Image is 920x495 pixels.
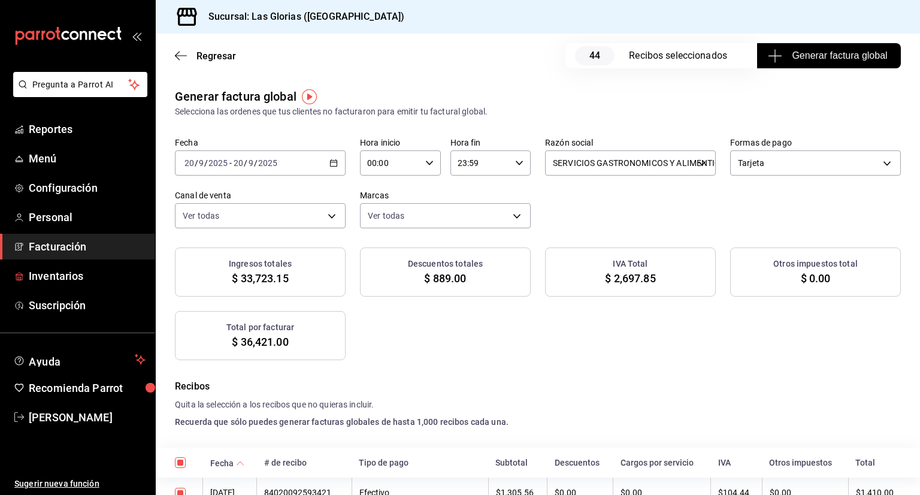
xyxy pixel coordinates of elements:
[29,268,146,284] span: Inventarios
[175,399,901,411] h4: Quita la selección a los recibos que no quieras incluir.
[175,191,346,200] label: Canal de venta
[711,448,762,478] th: IVA
[8,87,147,99] a: Pregunta a Parrot AI
[730,150,901,176] div: Tarjeta
[14,478,146,490] span: Sugerir nueva función
[196,50,236,62] span: Regresar
[613,448,711,478] th: Cargos por servicio
[605,270,655,286] span: $ 2,697.85
[762,448,848,478] th: Otros impuestos
[302,89,317,104] img: Tooltip marker
[132,31,141,41] button: open_drawer_menu
[773,258,858,270] h3: Otros impuestos total
[210,458,244,468] span: Fecha
[770,49,887,63] span: Generar factura global
[254,158,258,168] span: /
[195,158,198,168] span: /
[248,158,254,168] input: --
[198,158,204,168] input: --
[29,409,146,425] span: [PERSON_NAME]
[32,79,129,91] span: Pregunta a Parrot AI
[730,138,901,147] label: Formas de pago
[29,209,146,225] span: Personal
[244,158,247,168] span: /
[488,448,547,478] th: Subtotal
[613,258,647,270] h3: IVA Total
[229,258,292,270] h3: Ingresos totales
[757,43,901,68] button: Generar factura global
[545,150,716,176] div: SERVICIOS GASTRONOMICOS Y ALIMENTICIOS LAS GLORIAS
[29,150,146,167] span: Menú
[629,49,737,63] div: Recibos seleccionados
[547,448,613,478] th: Descuentos
[233,158,244,168] input: --
[424,270,466,286] span: $ 889.00
[575,46,615,65] span: 44
[368,210,404,222] span: Ver todas
[175,50,236,62] button: Regresar
[175,105,901,118] div: Selecciona las ordenes que tus clientes no facturaron para emitir tu factural global.
[175,87,296,105] div: Generar factura global
[183,210,219,222] span: Ver todas
[408,258,483,270] h3: Descuentos totales
[29,352,130,367] span: Ayuda
[232,334,288,350] span: $ 36,421.00
[801,270,831,286] span: $ 0.00
[184,158,195,168] input: --
[545,138,716,147] label: Razón social
[360,138,441,147] label: Hora inicio
[29,121,146,137] span: Reportes
[450,138,531,147] label: Hora fin
[13,72,147,97] button: Pregunta a Parrot AI
[360,191,531,200] label: Marcas
[848,448,920,478] th: Total
[352,448,488,478] th: Tipo de pago
[199,10,404,24] h3: Sucursal: Las Glorias ([GEOGRAPHIC_DATA])
[226,321,294,334] h3: Total por facturar
[29,239,146,255] span: Facturación
[175,379,901,394] h4: Recibos
[29,180,146,196] span: Configuración
[229,158,232,168] span: -
[175,138,346,147] label: Fecha
[257,448,352,478] th: # de recibo
[204,158,208,168] span: /
[29,297,146,313] span: Suscripción
[175,416,901,428] h4: Recuerda que sólo puedes generar facturas globales de hasta 1,000 recibos cada una.
[258,158,278,168] input: ----
[208,158,228,168] input: ----
[232,270,288,286] span: $ 33,723.15
[29,380,146,396] span: Recomienda Parrot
